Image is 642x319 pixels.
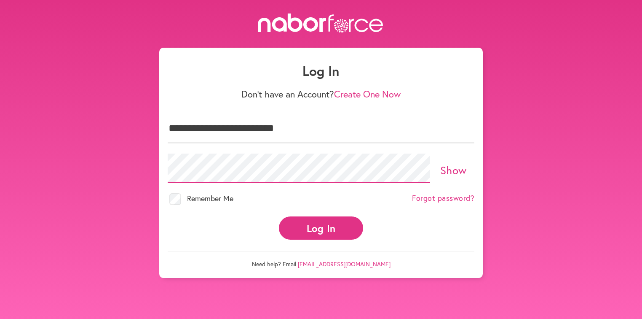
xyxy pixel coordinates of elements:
a: Forgot password? [412,194,474,203]
a: [EMAIL_ADDRESS][DOMAIN_NAME] [298,260,391,268]
h1: Log In [168,63,474,79]
p: Don't have an Account? [168,89,474,100]
a: Show [440,163,467,177]
span: Remember Me [187,193,233,203]
p: Need help? Email [168,251,474,268]
button: Log In [279,216,363,240]
a: Create One Now [334,88,401,100]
